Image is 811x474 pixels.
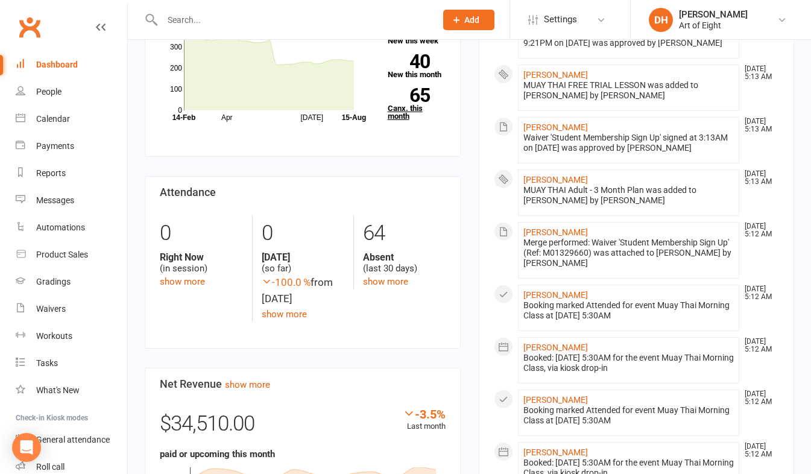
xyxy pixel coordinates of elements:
div: -3.5% [403,407,446,420]
a: General attendance kiosk mode [16,426,127,453]
a: Calendar [16,106,127,133]
strong: 40 [388,52,430,71]
div: $34,510.00 [160,407,446,447]
a: Reports [16,160,127,187]
div: Workouts [36,331,72,341]
a: [PERSON_NAME] [523,395,588,405]
a: [PERSON_NAME] [523,70,588,80]
a: Gradings [16,268,127,295]
button: Add [443,10,494,30]
a: Automations [16,214,127,241]
a: People [16,78,127,106]
a: 23New this week [388,21,446,45]
time: [DATE] 5:12 AM [739,285,778,301]
a: [PERSON_NAME] [523,175,588,185]
h3: Net Revenue [160,378,446,390]
span: Settings [544,6,577,33]
div: 64 [363,215,446,251]
strong: 65 [388,86,430,104]
a: Tasks [16,350,127,377]
a: [PERSON_NAME] [523,447,588,457]
div: Open Intercom Messenger [12,433,41,462]
div: Booking marked Attended for event Muay Thai Morning Class at [DATE] 5:30AM [523,300,734,321]
div: General attendance [36,435,110,444]
div: DH [649,8,673,32]
time: [DATE] 5:12 AM [739,443,778,458]
a: show more [160,276,205,287]
a: Waivers [16,295,127,323]
span: Add [464,15,479,25]
div: Roll call [36,462,65,472]
div: 0 [262,215,344,251]
div: MUAY THAI FREE TRIAL LESSON was added to [PERSON_NAME] by [PERSON_NAME] [523,80,734,101]
a: Product Sales [16,241,127,268]
strong: Right Now [160,251,243,263]
div: Calendar [36,114,70,124]
strong: paid or upcoming this month [160,449,275,460]
div: MUAY THAI Adult - 3 Month Plan was added to [PERSON_NAME] by [PERSON_NAME] [523,185,734,206]
div: from [DATE] [262,274,344,307]
a: [PERSON_NAME] [523,122,588,132]
div: [PERSON_NAME] [679,9,748,20]
div: Merge performed: Waiver 'Student Membership Sign Up' (Ref: M01329660) was attached to [PERSON_NAM... [523,238,734,268]
div: Booked: [DATE] 5:30AM for the event Muay Thai Morning Class, via kiosk drop-in [523,353,734,373]
div: Reports [36,168,66,178]
h3: Attendance [160,186,446,198]
div: (last 30 days) [363,251,446,274]
a: Workouts [16,323,127,350]
a: Clubworx [14,12,45,42]
a: [PERSON_NAME] [523,343,588,352]
div: 0 [160,215,243,251]
div: (so far) [262,251,344,274]
time: [DATE] 5:13 AM [739,170,778,186]
div: Waivers [36,304,66,314]
a: show more [225,379,270,390]
a: 40New this month [388,54,446,78]
time: [DATE] 5:12 AM [739,223,778,238]
span: -100.0 % [262,276,311,288]
input: Search... [159,11,428,28]
strong: [DATE] [262,251,344,263]
a: show more [262,309,307,320]
a: Payments [16,133,127,160]
strong: Absent [363,251,446,263]
time: [DATE] 5:13 AM [739,65,778,81]
a: show more [363,276,408,287]
a: Dashboard [16,51,127,78]
div: What's New [36,385,80,395]
div: Messages [36,195,74,205]
div: People [36,87,62,96]
a: Messages [16,187,127,214]
div: Automations [36,223,85,232]
a: [PERSON_NAME] [523,290,588,300]
div: (in session) [160,251,243,274]
time: [DATE] 5:12 AM [739,390,778,406]
time: [DATE] 5:12 AM [739,338,778,353]
div: Tasks [36,358,58,368]
div: Gradings [36,277,71,286]
a: [PERSON_NAME] [523,227,588,237]
div: Payments [36,141,74,151]
div: Waiver 'Student Membership Sign Up' signed at 3:13AM on [DATE] was approved by [PERSON_NAME] [523,133,734,153]
div: Product Sales [36,250,88,259]
time: [DATE] 5:13 AM [739,118,778,133]
div: Booking marked Attended for event Muay Thai Morning Class at [DATE] 5:30AM [523,405,734,426]
div: Art of Eight [679,20,748,31]
div: Last month [403,407,446,433]
a: 65Canx. this month [388,88,446,120]
a: What's New [16,377,127,404]
div: Dashboard [36,60,78,69]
